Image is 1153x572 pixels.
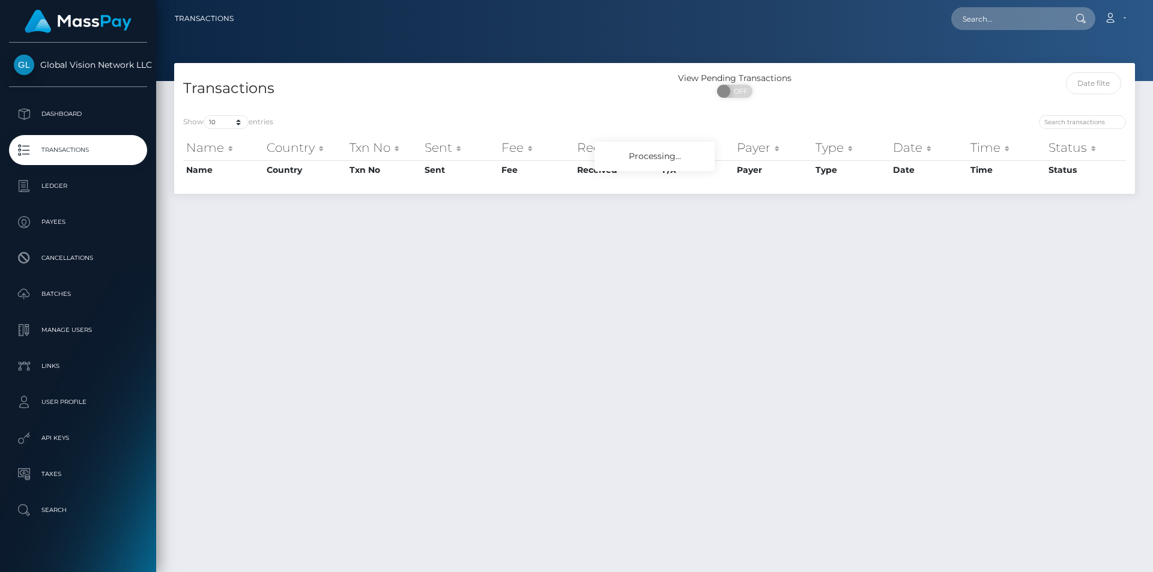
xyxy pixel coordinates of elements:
p: Payees [14,213,142,231]
a: Search [9,495,147,525]
p: Search [14,501,142,519]
th: Status [1046,160,1126,179]
th: Country [264,136,347,160]
th: Sent [422,160,498,179]
a: API Keys [9,423,147,453]
a: Manage Users [9,315,147,345]
a: Dashboard [9,99,147,129]
a: Payees [9,207,147,237]
a: Taxes [9,459,147,489]
p: User Profile [14,393,142,411]
p: Batches [14,285,142,303]
p: Dashboard [14,105,142,123]
th: F/X [659,136,734,160]
th: Received [574,160,659,179]
p: Links [14,357,142,375]
p: Manage Users [14,321,142,339]
th: Name [183,160,264,179]
th: Sent [422,136,498,160]
a: Ledger [9,171,147,201]
th: Name [183,136,264,160]
h4: Transactions [183,78,646,99]
select: Showentries [204,115,249,129]
a: Cancellations [9,243,147,273]
input: Search... [951,7,1064,30]
a: Batches [9,279,147,309]
img: MassPay Logo [25,10,132,33]
a: Transactions [9,135,147,165]
th: Country [264,160,347,179]
p: Ledger [14,177,142,195]
span: OFF [724,85,754,98]
p: Taxes [14,465,142,483]
th: Fee [498,160,574,179]
th: Fee [498,136,574,160]
th: Payer [734,160,813,179]
a: User Profile [9,387,147,417]
label: Show entries [183,115,273,129]
p: API Keys [14,429,142,447]
input: Date filter [1066,72,1122,94]
div: Processing... [595,142,715,171]
div: View Pending Transactions [655,72,815,85]
p: Cancellations [14,249,142,267]
th: Received [574,136,659,160]
th: Type [813,136,890,160]
th: Date [890,136,967,160]
th: Txn No [347,136,422,160]
img: Global Vision Network LLC [14,55,34,75]
th: Time [967,160,1046,179]
a: Links [9,351,147,381]
th: Txn No [347,160,422,179]
a: Transactions [175,6,234,31]
span: Global Vision Network LLC [9,59,147,70]
th: Payer [734,136,813,160]
p: Transactions [14,141,142,159]
th: Time [967,136,1046,160]
th: Date [890,160,967,179]
input: Search transactions [1039,115,1126,129]
th: Status [1046,136,1126,160]
th: Type [813,160,890,179]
